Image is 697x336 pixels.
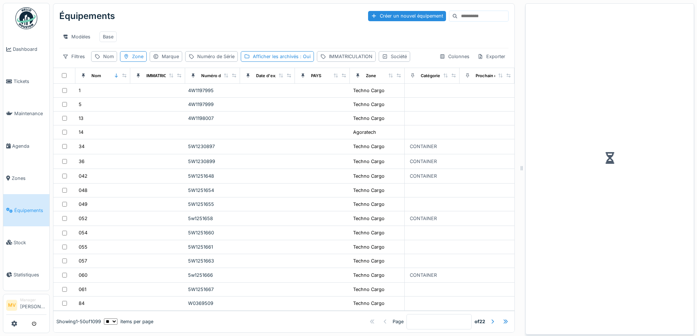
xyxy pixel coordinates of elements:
[299,54,311,59] span: : Oui
[79,272,87,279] div: 060
[103,53,114,60] div: Nom
[188,300,237,307] div: W0369509
[353,143,385,150] div: Techno Cargo
[311,73,321,79] div: PAYS
[79,300,85,307] div: 84
[104,318,153,325] div: items per page
[197,53,235,60] div: Numéro de Série
[188,201,237,208] div: 5W1251655
[188,173,237,180] div: 5W1251648
[188,158,237,165] div: 5W1230899
[3,65,49,98] a: Tickets
[20,297,46,303] div: Manager
[162,53,179,60] div: Marque
[410,272,437,279] div: CONTAINER
[3,258,49,291] a: Statistiques
[474,51,509,62] div: Exporter
[353,101,385,108] div: Techno Cargo
[59,7,115,26] div: Équipements
[256,73,290,79] div: Date d'expiration
[12,175,46,182] span: Zones
[353,286,385,293] div: Techno Cargo
[410,173,437,180] div: CONTAINER
[6,300,17,311] li: MV
[79,187,87,194] div: 048
[79,129,83,136] div: 14
[79,229,87,236] div: 054
[3,162,49,194] a: Zones
[132,53,143,60] div: Zone
[353,187,385,194] div: Techno Cargo
[353,243,385,250] div: Techno Cargo
[353,272,385,279] div: Techno Cargo
[79,257,87,264] div: 057
[79,87,80,94] div: 1
[79,173,87,180] div: 042
[15,7,37,29] img: Badge_color-CXgf-gQk.svg
[188,187,237,194] div: 5W1251654
[14,239,46,246] span: Stock
[353,201,385,208] div: Techno Cargo
[188,286,237,293] div: 5W1251667
[79,201,87,208] div: 049
[353,158,385,165] div: Techno Cargo
[79,115,83,122] div: 13
[421,73,472,79] div: Catégories d'équipement
[91,73,101,79] div: Nom
[188,115,237,122] div: 4W1198007
[20,297,46,313] li: [PERSON_NAME]
[410,215,437,222] div: CONTAINER
[12,143,46,150] span: Agenda
[475,318,485,325] strong: of 22
[6,297,46,315] a: MV Manager[PERSON_NAME]
[59,31,94,42] div: Modèles
[79,101,82,108] div: 5
[103,33,113,40] div: Base
[410,158,437,165] div: CONTAINER
[3,98,49,130] a: Maintenance
[79,158,85,165] div: 36
[3,194,49,226] a: Équipements
[353,229,385,236] div: Techno Cargo
[14,207,46,214] span: Équipements
[59,51,88,62] div: Filtres
[188,87,237,94] div: 4W1197995
[188,215,237,222] div: 5w1251658
[79,143,85,150] div: 34
[393,318,404,325] div: Page
[13,46,46,53] span: Dashboard
[329,53,372,60] div: IMMATRICULATION
[14,271,46,278] span: Statistiques
[188,143,237,150] div: 5W1230897
[56,318,101,325] div: Showing 1 - 50 of 1099
[353,173,385,180] div: Techno Cargo
[188,272,237,279] div: 5w1251666
[79,286,86,293] div: 061
[391,53,407,60] div: Société
[353,115,385,122] div: Techno Cargo
[476,73,513,79] div: Prochain entretien
[368,11,446,21] div: Créer un nouvel équipement
[3,33,49,65] a: Dashboard
[201,73,235,79] div: Numéro de Série
[353,129,376,136] div: Agoratech
[3,130,49,162] a: Agenda
[79,215,87,222] div: 052
[353,87,385,94] div: Techno Cargo
[436,51,473,62] div: Colonnes
[253,53,311,60] div: Afficher les archivés
[188,229,237,236] div: 5W1251660
[353,215,385,222] div: Techno Cargo
[188,257,237,264] div: 5W1251663
[79,243,87,250] div: 055
[353,257,385,264] div: Techno Cargo
[14,78,46,85] span: Tickets
[188,101,237,108] div: 4W1197999
[410,143,437,150] div: CONTAINER
[14,110,46,117] span: Maintenance
[3,226,49,258] a: Stock
[366,73,376,79] div: Zone
[188,243,237,250] div: 5W1251661
[353,300,385,307] div: Techno Cargo
[146,73,184,79] div: IMMATRICULATION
